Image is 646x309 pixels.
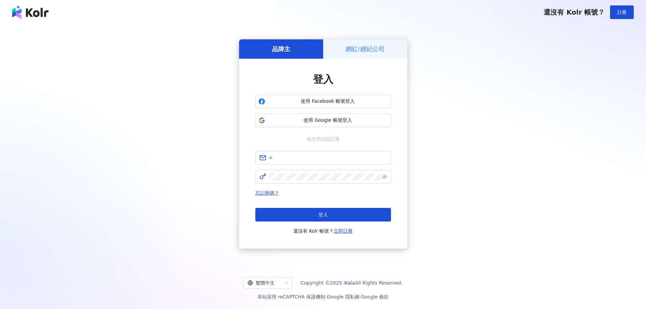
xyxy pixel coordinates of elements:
[272,45,290,53] h5: 品牌主
[293,227,353,235] span: 還沒有 Kolr 帳號？
[382,174,387,179] span: eye-invisible
[268,117,388,124] span: 使用 Google 帳號登入
[313,73,333,85] span: 登入
[255,114,391,127] button: 使用 Google 帳號登入
[359,294,361,300] span: |
[302,135,345,143] span: 或使用信箱註冊
[325,294,327,300] span: |
[610,5,634,19] button: 註冊
[361,294,389,300] a: Google 條款
[617,9,627,15] span: 註冊
[12,5,48,19] img: logo
[344,280,355,286] a: iKala
[257,293,389,301] span: 本站採用 reCAPTCHA 保護機制
[327,294,359,300] a: Google 隱私權
[544,8,605,16] span: 還沒有 Kolr 帳號？
[300,279,403,287] span: Copyright © 2025 All Rights Reserved.
[318,212,328,217] span: 登入
[255,95,391,108] button: 使用 Facebook 帳號登入
[255,190,279,196] a: 忘記密碼？
[346,45,385,53] h5: 網紅/經紀公司
[248,277,282,288] div: 繁體中文
[334,228,353,234] a: 立即註冊
[255,208,391,221] button: 登入
[268,98,388,105] span: 使用 Facebook 帳號登入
